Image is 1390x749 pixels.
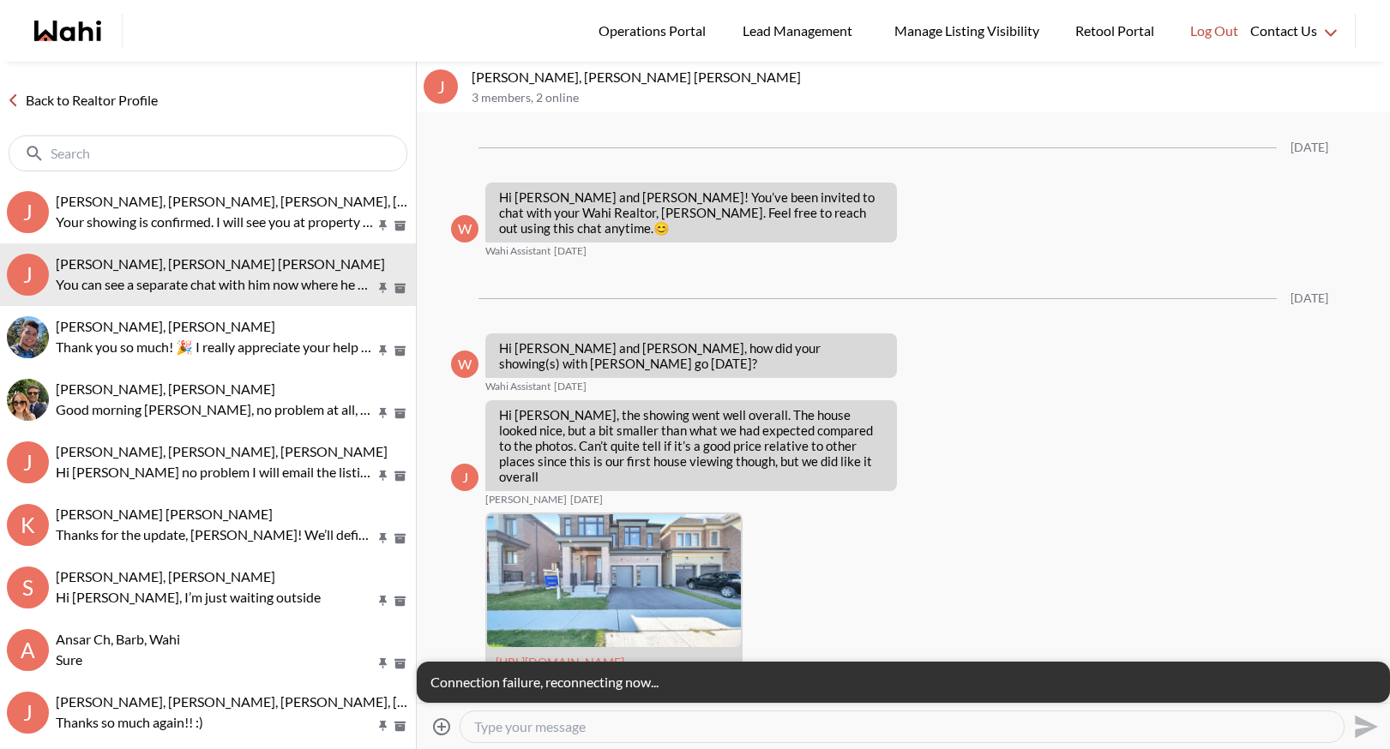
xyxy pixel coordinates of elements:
span: Lead Management [743,20,858,42]
div: J [7,254,49,296]
p: Hi [PERSON_NAME] and [PERSON_NAME]! You’ve been invited to chat with your Wahi Realtor, [PERSON_N... [499,189,883,236]
p: Hi [PERSON_NAME] no problem I will email the listing agent and get back to you as soon as I talk ... [56,462,375,482]
div: S [7,566,49,608]
div: J [424,69,458,104]
span: [PERSON_NAME], [PERSON_NAME], [PERSON_NAME], [PERSON_NAME] [56,193,500,209]
p: Hi [PERSON_NAME], I’m just waiting outside [56,587,375,608]
button: Pin [376,719,391,734]
button: Pin [376,594,391,608]
span: Ansar Ch, Barb, Wahi [56,631,180,647]
div: J [7,692,49,734]
button: Archive [391,531,409,546]
span: [PERSON_NAME], [PERSON_NAME] [PERSON_NAME] [56,255,385,272]
span: Wahi Assistant [485,380,551,393]
button: Archive [391,469,409,483]
button: Archive [391,594,409,608]
time: 2025-05-16T13:00:30.145Z [554,380,587,393]
div: [DATE] [1291,291,1328,306]
p: Sure [56,650,375,670]
div: K [7,504,49,546]
button: Pin [376,406,391,421]
button: Archive [391,219,409,233]
button: Pin [376,469,391,483]
span: [PERSON_NAME], [PERSON_NAME], [PERSON_NAME] [56,443,388,459]
div: Sean Andrade, Barb [7,379,49,421]
button: Pin [376,219,391,233]
div: Connection failure, reconnecting now... [417,662,1390,703]
p: Thanks so much again!! :) [56,712,375,733]
p: You can see a separate chat with him now where he will confirm and you can reach him. [56,274,375,295]
p: [PERSON_NAME], [PERSON_NAME] [PERSON_NAME] [472,69,1383,86]
p: Thanks for the update, [PERSON_NAME]! We’ll definitely let you know as soon as the listing is upd... [56,524,375,545]
div: J [7,441,49,483]
div: Volodymyr Vozniak, Barb [7,316,49,358]
button: Archive [391,281,409,296]
img: 2411 Saw Whet Blvd, Oakville, ON: Get $14.2K Cashback | Wahi [487,514,741,647]
button: Pin [376,281,391,296]
span: [PERSON_NAME], [PERSON_NAME] [56,380,275,397]
button: Pin [376,656,391,671]
button: Archive [391,406,409,421]
span: 😊 [653,220,670,236]
span: [PERSON_NAME], [PERSON_NAME], [PERSON_NAME], [PERSON_NAME], [PERSON_NAME] [56,693,612,710]
time: 2025-05-17T00:47:27.719Z [570,493,603,506]
span: Wahi Assistant [485,244,551,258]
span: Log Out [1190,20,1238,42]
button: Send [1345,707,1383,746]
div: W [451,215,478,243]
div: J [451,464,478,491]
div: A [7,629,49,671]
div: W [451,351,478,378]
p: Hi [PERSON_NAME], the showing went well overall. The house looked nice, but a bit smaller than wh... [499,407,883,484]
textarea: Type your message [474,718,1330,735]
p: Your showing is confirmed. I will see you at property at 11:20-11:30 AM [56,212,375,232]
button: Archive [391,344,409,358]
a: Wahi homepage [34,21,101,41]
input: Search [51,145,369,162]
div: J [7,191,49,233]
p: Thank you so much! 🎉 I really appreciate your help and effort! Enjoy your time away, and I’ll rea... [56,337,375,357]
button: Archive [391,656,409,671]
span: Operations Portal [599,20,712,42]
span: [PERSON_NAME], [PERSON_NAME] [56,568,275,584]
button: Archive [391,719,409,734]
button: Pin [376,344,391,358]
span: [PERSON_NAME], [PERSON_NAME] [56,318,275,334]
p: Hi [PERSON_NAME] and [PERSON_NAME], how did your showing(s) with [PERSON_NAME] go [DATE]? [499,340,883,371]
span: Retool Portal [1075,20,1159,42]
p: Good morning [PERSON_NAME], no problem at all, and thank you for keeping us in the loop! If you’r... [56,399,375,420]
span: Manage Listing Visibility [889,20,1044,42]
img: S [7,379,49,421]
button: Pin [376,531,391,546]
span: [PERSON_NAME] [PERSON_NAME] [56,506,273,522]
p: 3 members , 2 online [472,91,1383,105]
a: Attachment [496,655,624,669]
div: [DATE] [1291,141,1328,155]
span: [PERSON_NAME] [485,493,567,506]
time: 2025-05-16T03:24:26.363Z [554,244,587,258]
img: V [7,316,49,358]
